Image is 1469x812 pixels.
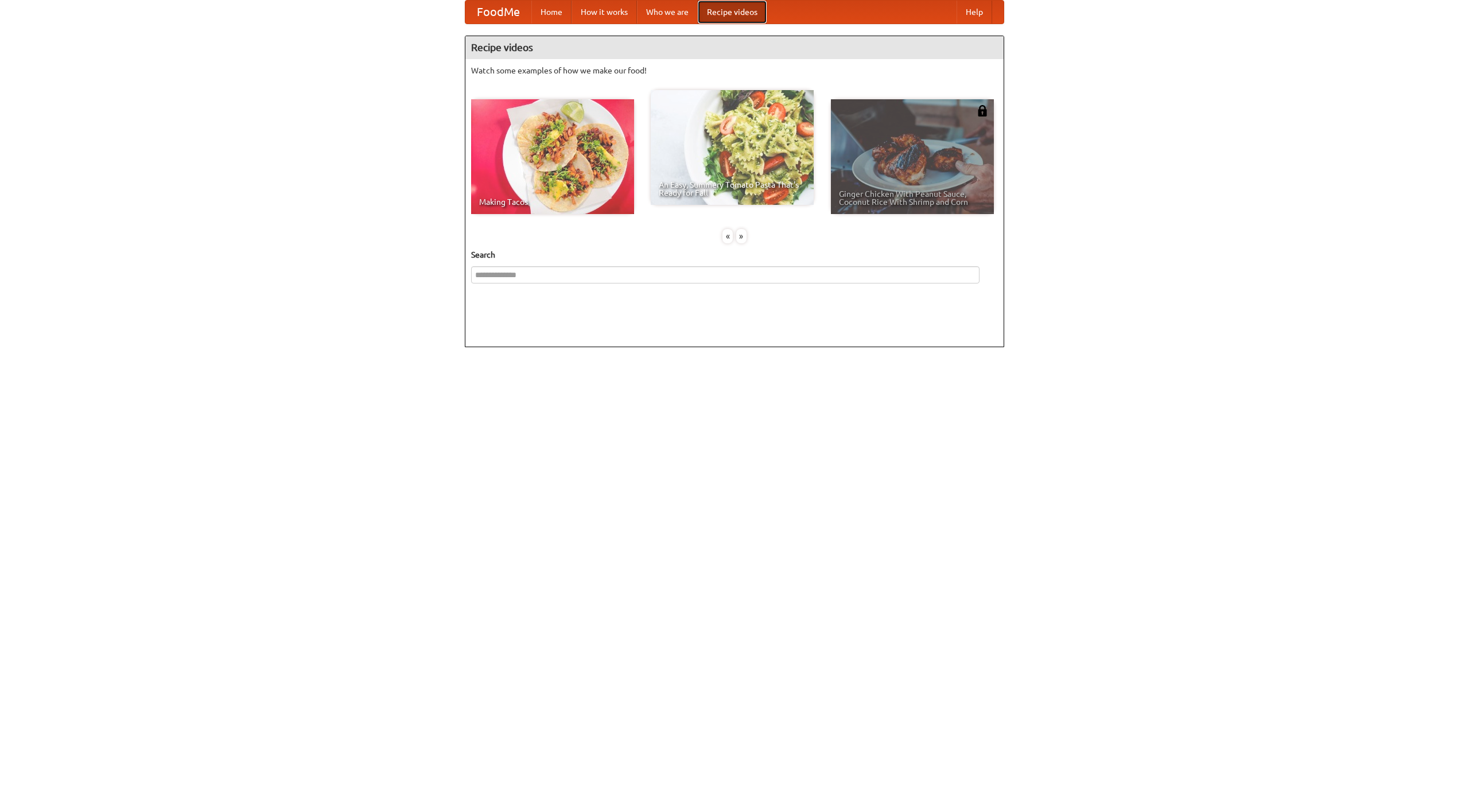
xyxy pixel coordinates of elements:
h5: Search [471,249,998,261]
img: 483408.png [977,105,988,116]
div: » [736,229,747,243]
h4: Recipe videos [465,36,1004,59]
a: FoodMe [465,1,531,24]
div: « [722,229,733,243]
a: Home [531,1,572,24]
p: Watch some examples of how we make our food! [471,65,998,76]
a: Making Tacos [471,99,634,214]
a: An Easy, Summery Tomato Pasta That's Ready for Fall [651,90,814,205]
a: Who we are [637,1,698,24]
span: An Easy, Summery Tomato Pasta That's Ready for Fall [659,181,806,197]
a: How it works [572,1,637,24]
a: Recipe videos [698,1,767,24]
span: Making Tacos [479,198,626,206]
a: Help [957,1,992,24]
